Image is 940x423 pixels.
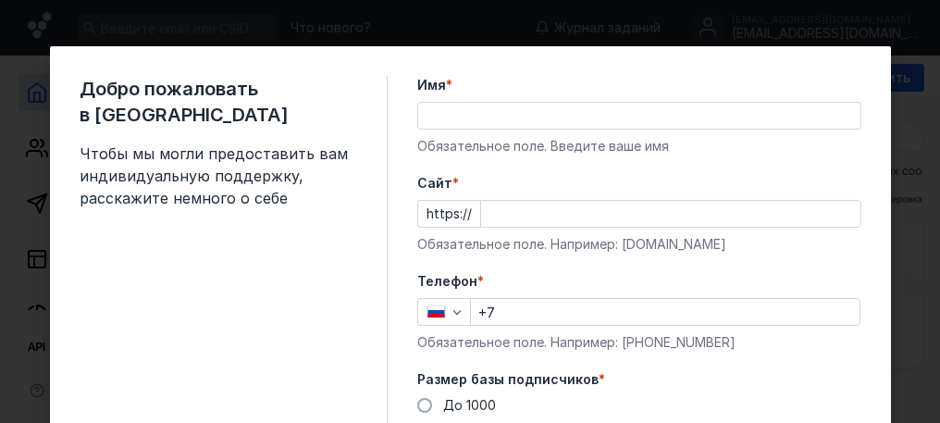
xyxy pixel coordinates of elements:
span: Имя [417,76,446,94]
div: Обязательное поле. Например: [PHONE_NUMBER] [417,333,861,352]
div: Обязательное поле. Введите ваше имя [417,137,861,156]
span: Размер базы подписчиков [417,370,599,389]
div: Обязательное поле. Например: [DOMAIN_NAME] [417,235,861,254]
span: Cайт [417,174,452,193]
span: Добро пожаловать в [GEOGRAPHIC_DATA] [80,76,357,128]
span: До 1000 [443,397,496,413]
span: Чтобы мы могли предоставить вам индивидуальную поддержку, расскажите немного о себе [80,143,357,209]
span: Телефон [417,272,477,291]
